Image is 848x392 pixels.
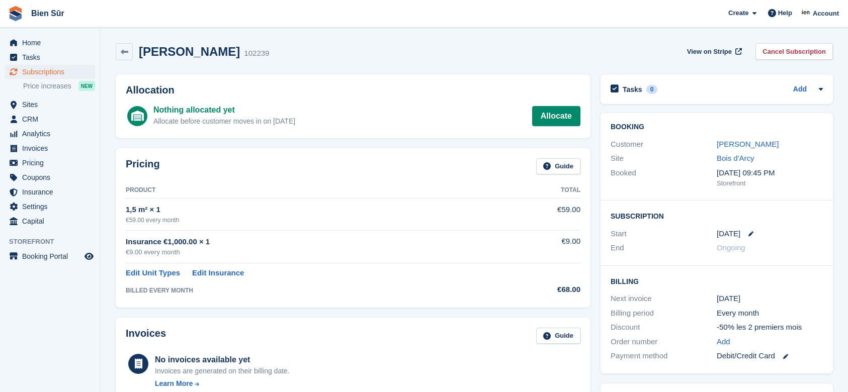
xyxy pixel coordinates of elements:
div: Insurance €1,000.00 × 1 [126,236,506,248]
span: Insurance [22,185,82,199]
div: Learn More [155,378,193,389]
div: Billing period [611,308,717,319]
span: Analytics [22,127,82,141]
div: Start [611,228,717,240]
span: Invoices [22,141,82,155]
td: €9.00 [506,230,580,263]
span: Capital [22,214,82,228]
span: View on Stripe [687,47,732,57]
div: Order number [611,336,717,348]
a: menu [5,156,95,170]
a: menu [5,36,95,50]
div: €68.00 [506,284,580,296]
div: End [611,242,717,254]
a: Learn More [155,378,290,389]
span: Coupons [22,170,82,184]
div: Next invoice [611,293,717,305]
a: menu [5,185,95,199]
a: Preview store [83,250,95,262]
time: 2025-08-23 23:00:00 UTC [717,228,740,240]
div: Invoices are generated on their billing date. [155,366,290,376]
a: menu [5,127,95,141]
a: menu [5,214,95,228]
a: menu [5,50,95,64]
a: Cancel Subscription [755,43,833,60]
a: menu [5,200,95,214]
a: Add [793,84,807,95]
h2: Subscription [611,211,823,221]
a: Bien Sûr [27,5,68,22]
div: Booked [611,167,717,188]
span: Ongoing [717,243,745,252]
div: Site [611,153,717,164]
span: Help [778,8,792,18]
img: Asmaa Habri [801,8,811,18]
a: Edit Insurance [192,267,244,279]
a: Add [717,336,730,348]
h2: Tasks [623,85,642,94]
div: Payment method [611,350,717,362]
div: 102239 [244,48,269,59]
span: Pricing [22,156,82,170]
h2: Allocation [126,84,580,96]
div: Discount [611,322,717,333]
div: -50% les 2 premiers mois [717,322,823,333]
span: Booking Portal [22,249,82,263]
div: No invoices available yet [155,354,290,366]
div: Allocate before customer moves in on [DATE] [153,116,295,127]
h2: Invoices [126,328,166,344]
a: Allocate [532,106,580,126]
div: NEW [78,81,95,91]
h2: Billing [611,276,823,286]
a: menu [5,170,95,184]
a: menu [5,65,95,79]
a: Guide [536,158,580,175]
span: Tasks [22,50,82,64]
a: menu [5,97,95,112]
h2: [PERSON_NAME] [139,45,240,58]
th: Product [126,182,506,199]
a: Guide [536,328,580,344]
a: [PERSON_NAME] [717,140,779,148]
div: Storefront [717,178,823,188]
a: Bois d'Arcy [717,154,754,162]
a: Edit Unit Types [126,267,180,279]
td: €59.00 [506,199,580,230]
a: menu [5,112,95,126]
div: [DATE] 09:45 PM [717,167,823,179]
div: [DATE] [717,293,823,305]
span: Subscriptions [22,65,82,79]
th: Total [506,182,580,199]
div: Every month [717,308,823,319]
div: 1,5 m² × 1 [126,204,506,216]
img: stora-icon-8386f47178a22dfd0bd8f6a31ec36ba5ce8667c1dd55bd0f319d3a0aa187defe.svg [8,6,23,21]
span: Price increases [23,81,71,91]
span: Account [813,9,839,19]
span: Sites [22,97,82,112]
a: menu [5,141,95,155]
div: Nothing allocated yet [153,104,295,116]
div: €9.00 every month [126,247,506,257]
h2: Booking [611,123,823,131]
div: BILLED EVERY MONTH [126,286,506,295]
span: CRM [22,112,82,126]
span: Storefront [9,237,100,247]
span: Create [728,8,748,18]
span: Home [22,36,82,50]
div: Debit/Credit Card [717,350,823,362]
a: Price increases NEW [23,80,95,91]
a: View on Stripe [683,43,744,60]
div: €59.00 every month [126,216,506,225]
div: Customer [611,139,717,150]
h2: Pricing [126,158,160,175]
span: Settings [22,200,82,214]
a: menu [5,249,95,263]
div: 0 [646,85,658,94]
